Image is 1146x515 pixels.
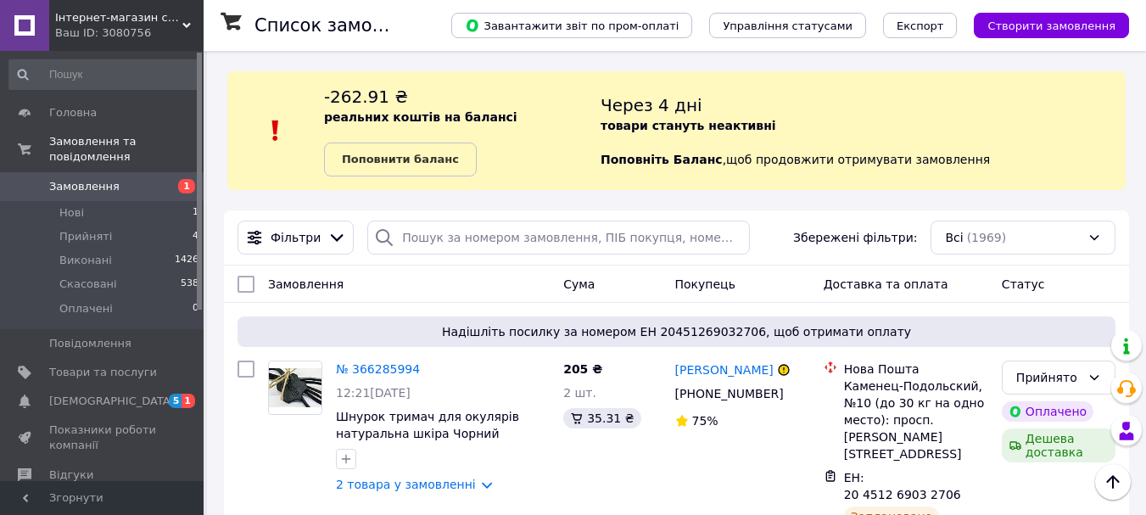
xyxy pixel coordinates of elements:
[1002,277,1045,291] span: Статус
[336,478,476,491] a: 2 товара у замовленні
[824,277,948,291] span: Доставка та оплата
[601,153,723,166] b: Поповніть Баланс
[692,414,718,428] span: 75%
[1002,401,1093,422] div: Оплачено
[844,378,988,462] div: Каменец-Подольский, №10 (до 30 кг на одно место): просп. [PERSON_NAME][STREET_ADDRESS]
[675,361,774,378] a: [PERSON_NAME]
[49,423,157,453] span: Показники роботи компанії
[59,205,84,221] span: Нові
[244,323,1109,340] span: Надішліть посилку за номером ЕН 20451269032706, щоб отримати оплату
[181,277,198,292] span: 538
[967,231,1007,244] span: (1969)
[49,467,93,483] span: Відгуки
[563,408,640,428] div: 35.31 ₴
[55,25,204,41] div: Ваш ID: 3080756
[59,253,112,268] span: Виконані
[193,229,198,244] span: 4
[263,118,288,143] img: :exclamation:
[324,110,517,124] b: реальних коштів на балансі
[945,229,963,246] span: Всі
[254,15,427,36] h1: Список замовлень
[49,336,131,351] span: Повідомлення
[324,87,408,107] span: -262.91 ₴
[268,277,344,291] span: Замовлення
[451,13,692,38] button: Завантажити звіт по пром-оплаті
[49,179,120,194] span: Замовлення
[897,20,944,32] span: Експорт
[844,361,988,378] div: Нова Пошта
[324,143,477,176] a: Поповнити баланс
[59,277,117,292] span: Скасовані
[563,362,602,376] span: 205 ₴
[957,18,1129,31] a: Створити замовлення
[1095,464,1131,500] button: Наверх
[169,394,182,408] span: 5
[1002,428,1115,462] div: Дешева доставка
[59,301,113,316] span: Оплачені
[1016,368,1081,387] div: Прийнято
[987,20,1115,32] span: Створити замовлення
[465,18,679,33] span: Завантажити звіт по пром-оплаті
[601,85,1126,176] div: , щоб продовжити отримувати замовлення
[844,471,961,501] span: ЕН: 20 4512 6903 2706
[675,387,784,400] span: [PHONE_NUMBER]
[367,221,750,255] input: Пошук за номером замовлення, ПІБ покупця, номером телефону, Email, номером накладної
[883,13,958,38] button: Експорт
[563,277,595,291] span: Cума
[336,386,411,400] span: 12:21[DATE]
[175,253,198,268] span: 1426
[49,105,97,120] span: Головна
[178,179,195,193] span: 1
[55,10,182,25] span: Інтернет-магазин сонцезахисні окуляри, окуляри для зору, ланцюжки для окулярів, футляри Svit Optics
[271,229,321,246] span: Фільтри
[601,95,702,115] span: Через 4 дні
[49,365,157,380] span: Товари та послуги
[336,410,519,440] a: Шнурок тримач для окулярів натуральна шкіра Чорний
[709,13,866,38] button: Управління статусами
[336,362,420,376] a: № 366285994
[601,119,776,132] b: товари стануть неактивні
[793,229,917,246] span: Збережені фільтри:
[8,59,200,90] input: Пошук
[269,368,321,408] img: Фото товару
[974,13,1129,38] button: Створити замовлення
[723,20,853,32] span: Управління статусами
[49,134,204,165] span: Замовлення та повідомлення
[59,229,112,244] span: Прийняті
[193,301,198,316] span: 0
[342,153,459,165] b: Поповнити баланс
[182,394,195,408] span: 1
[193,205,198,221] span: 1
[49,394,175,409] span: [DEMOGRAPHIC_DATA]
[268,361,322,415] a: Фото товару
[675,277,735,291] span: Покупець
[563,386,596,400] span: 2 шт.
